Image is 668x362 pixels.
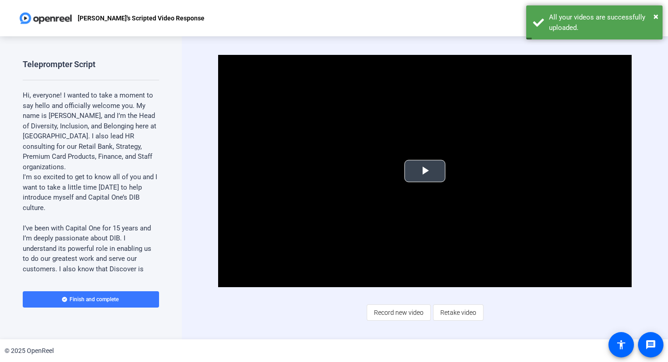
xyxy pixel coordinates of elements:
[78,13,204,24] p: [PERSON_NAME]'s Scripted Video Response
[18,9,73,27] img: OpenReel logo
[440,304,476,321] span: Retake video
[23,291,159,308] button: Finish and complete
[367,304,431,321] button: Record new video
[645,339,656,350] mat-icon: message
[23,59,95,70] div: Teleprompter Script
[218,55,632,287] div: Video Player
[374,304,424,321] span: Record new video
[653,10,658,23] button: Close
[5,346,54,356] div: © 2025 OpenReel
[23,223,159,346] p: I’ve been with Capital One for 15 years and I’m deeply passionate about DIB. I understand its pow...
[404,160,445,182] button: Play Video
[23,90,159,172] p: Hi, everyone! I wanted to take a moment to say hello and officially welcome you. My name is [PERS...
[433,304,484,321] button: Retake video
[653,11,658,22] span: ×
[616,339,627,350] mat-icon: accessibility
[549,12,656,33] div: All your videos are successfully uploaded.
[23,172,159,213] p: I'm so excited to get to know all of you and I want to take a little time [DATE] to help introduc...
[70,296,119,303] span: Finish and complete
